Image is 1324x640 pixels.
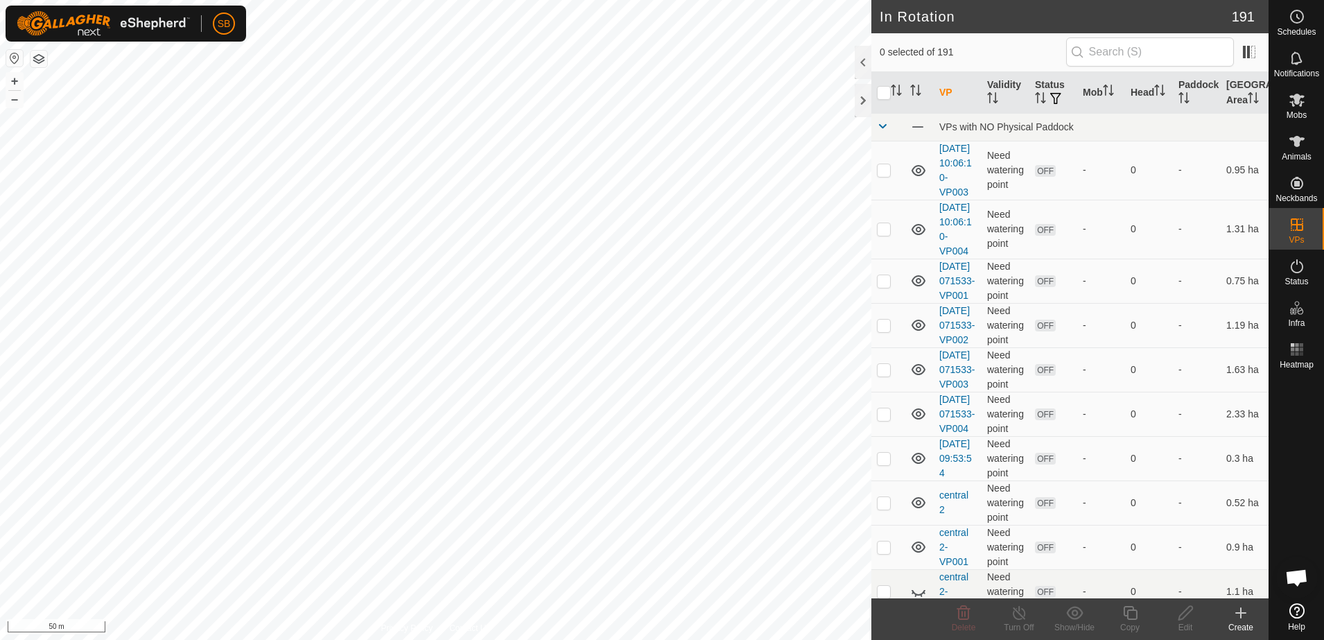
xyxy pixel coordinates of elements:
[982,200,1029,259] td: Need watering point
[1221,303,1269,347] td: 1.19 ha
[982,525,1029,569] td: Need watering point
[1221,569,1269,614] td: 1.1 ha
[1221,200,1269,259] td: 1.31 ha
[1125,481,1173,525] td: 0
[1029,72,1077,114] th: Status
[1125,72,1173,114] th: Head
[939,305,975,345] a: [DATE] 071533-VP002
[939,394,975,434] a: [DATE] 071533-VP004
[982,347,1029,392] td: Need watering point
[1125,303,1173,347] td: 0
[1035,542,1056,553] span: OFF
[939,571,968,612] a: central 2-VP002
[1035,320,1056,331] span: OFF
[1066,37,1234,67] input: Search (S)
[1102,621,1158,634] div: Copy
[1287,111,1307,119] span: Mobs
[1154,87,1165,98] p-sorticon: Activate to sort
[1173,141,1221,200] td: -
[1178,94,1190,105] p-sorticon: Activate to sort
[982,481,1029,525] td: Need watering point
[1221,481,1269,525] td: 0.52 ha
[1289,236,1304,244] span: VPs
[1158,621,1213,634] div: Edit
[939,490,968,515] a: central 2
[939,527,968,567] a: central 2-VP001
[982,141,1029,200] td: Need watering point
[982,259,1029,303] td: Need watering point
[1173,347,1221,392] td: -
[1274,69,1319,78] span: Notifications
[1083,222,1120,236] div: -
[1276,557,1318,598] div: Open chat
[6,73,23,89] button: +
[1173,481,1221,525] td: -
[952,623,976,632] span: Delete
[1125,347,1173,392] td: 0
[1035,275,1056,287] span: OFF
[982,436,1029,481] td: Need watering point
[1173,569,1221,614] td: -
[1221,259,1269,303] td: 0.75 ha
[6,50,23,67] button: Reset Map
[1083,363,1120,377] div: -
[1173,259,1221,303] td: -
[1288,319,1305,327] span: Infra
[1173,392,1221,436] td: -
[1083,451,1120,466] div: -
[1275,194,1317,202] span: Neckbands
[1232,6,1255,27] span: 191
[1035,364,1056,376] span: OFF
[1035,94,1046,105] p-sorticon: Activate to sort
[1173,303,1221,347] td: -
[939,261,975,301] a: [DATE] 071533-VP001
[17,11,190,36] img: Gallagher Logo
[910,87,921,98] p-sorticon: Activate to sort
[982,72,1029,114] th: Validity
[1248,94,1259,105] p-sorticon: Activate to sort
[1035,497,1056,509] span: OFF
[31,51,47,67] button: Map Layers
[6,91,23,107] button: –
[1103,87,1114,98] p-sorticon: Activate to sort
[1077,72,1125,114] th: Mob
[1035,165,1056,177] span: OFF
[891,87,902,98] p-sorticon: Activate to sort
[1125,436,1173,481] td: 0
[934,72,982,114] th: VP
[939,121,1263,132] div: VPs with NO Physical Paddock
[1125,141,1173,200] td: 0
[1125,392,1173,436] td: 0
[1288,623,1305,631] span: Help
[991,621,1047,634] div: Turn Off
[218,17,231,31] span: SB
[1035,453,1056,465] span: OFF
[1047,621,1102,634] div: Show/Hide
[982,569,1029,614] td: Need watering point
[1173,200,1221,259] td: -
[939,438,972,478] a: [DATE] 09:53:54
[1277,28,1316,36] span: Schedules
[1213,621,1269,634] div: Create
[939,202,972,257] a: [DATE] 10:06:10-VP004
[1083,274,1120,288] div: -
[1035,224,1056,236] span: OFF
[1125,200,1173,259] td: 0
[1221,525,1269,569] td: 0.9 ha
[880,8,1232,25] h2: In Rotation
[1083,407,1120,422] div: -
[381,622,433,634] a: Privacy Policy
[1173,72,1221,114] th: Paddock
[1221,392,1269,436] td: 2.33 ha
[982,392,1029,436] td: Need watering point
[1282,153,1312,161] span: Animals
[939,143,972,198] a: [DATE] 10:06:10-VP003
[1035,586,1056,598] span: OFF
[1125,569,1173,614] td: 0
[1083,496,1120,510] div: -
[1173,436,1221,481] td: -
[449,622,490,634] a: Contact Us
[1125,259,1173,303] td: 0
[1221,141,1269,200] td: 0.95 ha
[939,349,975,390] a: [DATE] 071533-VP003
